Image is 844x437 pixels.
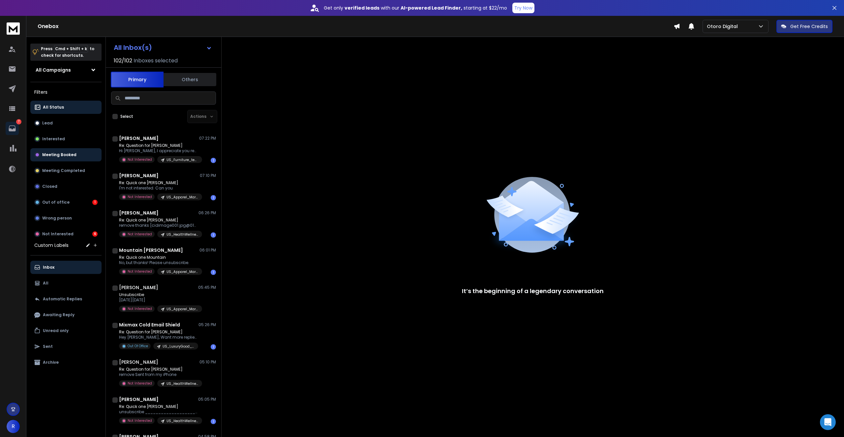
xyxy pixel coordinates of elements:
p: Try Now [514,5,532,11]
div: 6 [92,231,98,237]
p: Wrong person [42,216,72,221]
p: 7 [16,119,21,124]
p: Out of office [42,200,70,205]
p: Get only with our starting at $22/mo [324,5,507,11]
p: Not Interested [128,381,152,386]
label: Select [120,114,133,119]
p: 05:26 PM [198,322,216,327]
p: Inbox [43,265,54,270]
button: Interested [30,132,102,146]
p: Sent [43,344,53,349]
p: Not Interested [128,269,152,274]
p: 06:26 PM [198,210,216,216]
p: Press to check for shortcuts. [41,46,94,59]
p: 07:22 PM [199,136,216,141]
button: All Status [30,101,102,114]
p: 06:01 PM [199,248,216,253]
p: US_HealthWellnessFitness_techfilters-CLEANED [166,381,198,386]
p: US_HealthWellnessFitness_techfilters-CLEANED [166,232,198,237]
h3: Inboxes selected [134,57,178,65]
p: Not Interested [128,418,152,423]
p: Lead [42,120,53,126]
button: All Inbox(s) [108,41,217,54]
h3: Custom Labels [34,242,69,249]
h1: Mixmax Cold Email Shield [119,321,180,328]
p: US_Apparel_MarketingTitles-CLEANED [166,269,198,274]
span: 102 / 102 [114,57,132,65]
p: All Status [43,105,64,110]
button: Unread only [30,324,102,337]
p: Re: Question for [PERSON_NAME] [119,143,198,148]
p: Unread only [43,328,69,333]
h1: All Campaigns [36,67,71,73]
p: US_Apparel_MarketingTitles-CLEANED [166,307,198,312]
p: 07:10 PM [200,173,216,178]
p: Out Of Office [128,344,148,349]
button: Others [164,72,216,87]
p: Meeting Booked [42,152,76,157]
p: All [43,281,48,286]
button: Automatic Replies [30,292,102,306]
p: Re: Quick one [PERSON_NAME] [119,180,198,185]
p: Hi [PERSON_NAME], I appreciate you reaching [119,148,198,153]
p: Unsubscribe [119,292,198,297]
p: Re: Quick one Mountain [119,255,198,260]
p: Meeting Completed [42,168,85,173]
p: Closed [42,184,57,189]
p: Not Interested [128,157,152,162]
div: 1 [211,232,216,238]
div: 1 [211,270,216,275]
span: Cmd + Shift + k [54,45,88,52]
button: Get Free Credits [776,20,832,33]
p: Awaiting Reply [43,312,75,318]
button: Wrong person [30,212,102,225]
p: remove thanks [cidimage001.jpg@01D72FB0.CF1DDF70] [cidimage002.gif@01D72FB0.CF1DDF70] [PERSON_NAME] [119,223,198,228]
p: Automatic Replies [43,296,82,302]
div: 1 [211,158,216,163]
button: Meeting Booked [30,148,102,161]
p: It’s the beginning of a legendary conversation [462,286,604,296]
button: R [7,420,20,433]
p: US_Apparel_MarketingTitles-CLEANED [166,195,198,200]
p: No, but thanks! Please unsubscribe. [119,260,198,265]
div: 1 [211,195,216,200]
p: Not Interested [128,306,152,311]
p: Re: Question for [PERSON_NAME] [119,329,198,335]
p: 05:05 PM [198,397,216,402]
p: remove Sent from my iPhone [119,372,198,377]
p: Re: Quick one [PERSON_NAME] [119,218,198,223]
p: US_Furniture_techfilters-CLEANED [166,157,198,162]
button: All [30,277,102,290]
div: 1 [211,344,216,350]
div: 1 [211,419,216,424]
h1: Onebox [38,22,674,30]
h1: [PERSON_NAME] [119,396,159,403]
p: Hey [PERSON_NAME], Want more replies to [119,335,198,340]
p: [DATE][DATE] [119,297,198,303]
button: Archive [30,356,102,369]
p: Interested [42,136,65,142]
h1: [PERSON_NAME] [119,284,158,291]
button: Meeting Completed [30,164,102,177]
button: Primary [111,72,164,87]
p: unsubscribe ________________________________ From: [PERSON_NAME] [119,409,198,415]
button: Out of office1 [30,196,102,209]
p: US_LuxuryGood_Jewelry-CLEANED [163,344,194,349]
strong: verified leads [345,5,379,11]
button: Inbox [30,261,102,274]
p: Not Interested [128,232,152,237]
p: Not Interested [42,231,74,237]
p: US_HealthWellnessFitness_techfilters-CLEANED [166,419,198,423]
h1: [PERSON_NAME] [119,135,159,142]
p: Not Interested [128,194,152,199]
button: Closed [30,180,102,193]
button: Try Now [512,3,534,13]
h1: All Inbox(s) [114,44,152,51]
p: Re: Quick one [PERSON_NAME] [119,404,198,409]
button: Not Interested6 [30,227,102,241]
h1: [PERSON_NAME] [119,172,159,179]
p: 05:10 PM [199,359,216,365]
img: logo [7,22,20,35]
